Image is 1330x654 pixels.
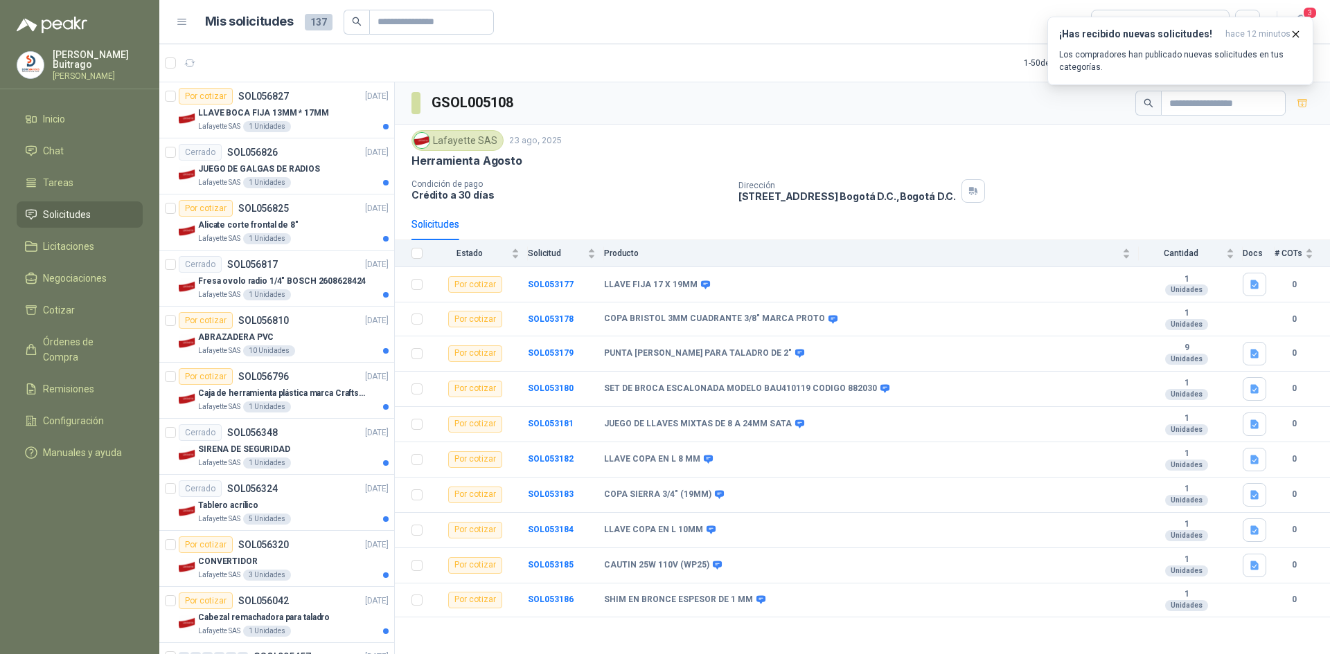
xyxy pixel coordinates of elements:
a: Configuración [17,408,143,434]
p: 23 ago, 2025 [509,134,562,147]
a: Tareas [17,170,143,196]
span: 137 [305,14,332,30]
a: CerradoSOL056348[DATE] Company LogoSIRENA DE SEGURIDADLafayette SAS1 Unidades [159,419,394,475]
span: Tareas [43,175,73,190]
b: PUNTA [PERSON_NAME] PARA TALADRO DE 2" [604,348,792,359]
div: Cerrado [179,144,222,161]
span: 3 [1302,6,1318,19]
p: Crédito a 30 días [411,189,727,201]
p: Lafayette SAS [198,121,240,132]
p: Lafayette SAS [198,570,240,581]
b: 0 [1275,382,1313,395]
b: 0 [1275,558,1313,572]
p: ABRAZADERA PVC [198,331,274,344]
p: SOL056810 [238,316,289,325]
b: LLAVE COPA EN L 10MM [604,525,703,536]
a: SOL053184 [528,525,574,534]
b: 1 [1139,554,1234,565]
p: [DATE] [365,90,389,103]
button: 3 [1288,10,1313,35]
span: Solicitud [528,248,585,258]
div: Por cotizar [448,276,502,293]
p: Alicate corte frontal de 8" [198,219,299,232]
span: Cotizar [43,302,75,318]
div: 1 - 50 de 234 [1024,52,1109,74]
a: Por cotizarSOL056796[DATE] Company LogoCaja de herramienta plástica marca Craftsman de 26 pulgada... [159,363,394,419]
p: SOL056827 [238,91,289,101]
b: LLAVE FIJA 17 X 19MM [604,280,698,291]
div: Unidades [1165,424,1208,435]
p: SOL056348 [227,428,278,437]
th: Solicitud [528,240,604,267]
b: 0 [1275,313,1313,326]
p: Cabezal remachadora para taladro [198,611,330,624]
a: CerradoSOL056817[DATE] Company LogoFresa ovolo radio 1/4" BOSCH 2608628424Lafayette SAS1 Unidades [159,251,394,307]
p: Tablero acrílico [198,499,258,512]
div: 1 Unidades [243,401,291,412]
div: Unidades [1165,600,1208,611]
b: 0 [1275,453,1313,466]
div: Unidades [1165,460,1208,471]
b: 0 [1275,593,1313,606]
img: Company Logo [179,334,195,351]
a: SOL053177 [528,280,574,289]
p: [STREET_ADDRESS] Bogotá D.C. , Bogotá D.C. [738,190,956,202]
a: Por cotizarSOL056810[DATE] Company LogoABRAZADERA PVCLafayette SAS10 Unidades [159,307,394,363]
a: Por cotizarSOL056320[DATE] Company LogoCONVERTIDORLafayette SAS3 Unidades [159,531,394,587]
span: Solicitudes [43,207,91,222]
h3: GSOL005108 [432,92,515,113]
p: [DATE] [365,314,389,327]
p: Dirección [738,181,956,190]
img: Company Logo [179,446,195,463]
div: 1 Unidades [243,457,291,469]
a: Por cotizarSOL056042[DATE] Company LogoCabezal remachadora para taladroLafayette SAS1 Unidades [159,587,394,643]
b: 1 [1139,413,1234,424]
a: Solicitudes [17,201,143,228]
p: Los compradores han publicado nuevas solicitudes en tus categorías. [1059,48,1302,73]
div: Unidades [1165,530,1208,541]
b: SOL053181 [528,419,574,428]
b: 1 [1139,274,1234,285]
a: Manuales y ayuda [17,439,143,466]
span: Chat [43,143,64,158]
th: Producto [604,240,1139,267]
p: SIRENA DE SEGURIDAD [198,443,290,456]
p: [DATE] [365,146,389,159]
div: 1 Unidades [243,177,291,188]
div: Por cotizar [179,536,233,553]
div: Solicitudes [411,217,459,232]
span: Manuales y ayuda [43,445,122,460]
p: SOL056825 [238,203,289,213]
span: Configuración [43,413,104,428]
b: 1 [1139,484,1234,495]
p: SOL056796 [238,372,289,381]
p: [DATE] [365,538,389,552]
b: SOL053179 [528,348,574,358]
a: SOL053183 [528,489,574,499]
div: Por cotizar [448,487,502,503]
a: SOL053178 [528,314,574,324]
img: Logo peakr [17,17,87,33]
div: Por cotizar [448,522,502,538]
a: SOL053182 [528,454,574,464]
h3: ¡Has recibido nuevas solicitudes! [1059,28,1220,40]
p: Lafayette SAS [198,626,240,637]
p: JUEGO DE GALGAS DE RADIOS [198,163,320,176]
p: Herramienta Agosto [411,154,522,168]
a: Remisiones [17,376,143,402]
b: LLAVE COPA EN L 8 MM [604,454,700,465]
b: 0 [1275,347,1313,360]
p: LLAVE BOCA FIJA 13MM * 17MM [198,107,329,120]
p: [DATE] [365,594,389,608]
a: Por cotizarSOL056827[DATE] Company LogoLLAVE BOCA FIJA 13MM * 17MMLafayette SAS1 Unidades [159,82,394,138]
a: SOL053186 [528,594,574,604]
a: CerradoSOL056826[DATE] Company LogoJUEGO DE GALGAS DE RADIOSLafayette SAS1 Unidades [159,138,394,194]
b: 0 [1275,278,1313,291]
p: Lafayette SAS [198,177,240,188]
th: # COTs [1275,240,1330,267]
img: Company Logo [179,615,195,631]
div: Unidades [1165,389,1208,400]
span: Inicio [43,111,65,127]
